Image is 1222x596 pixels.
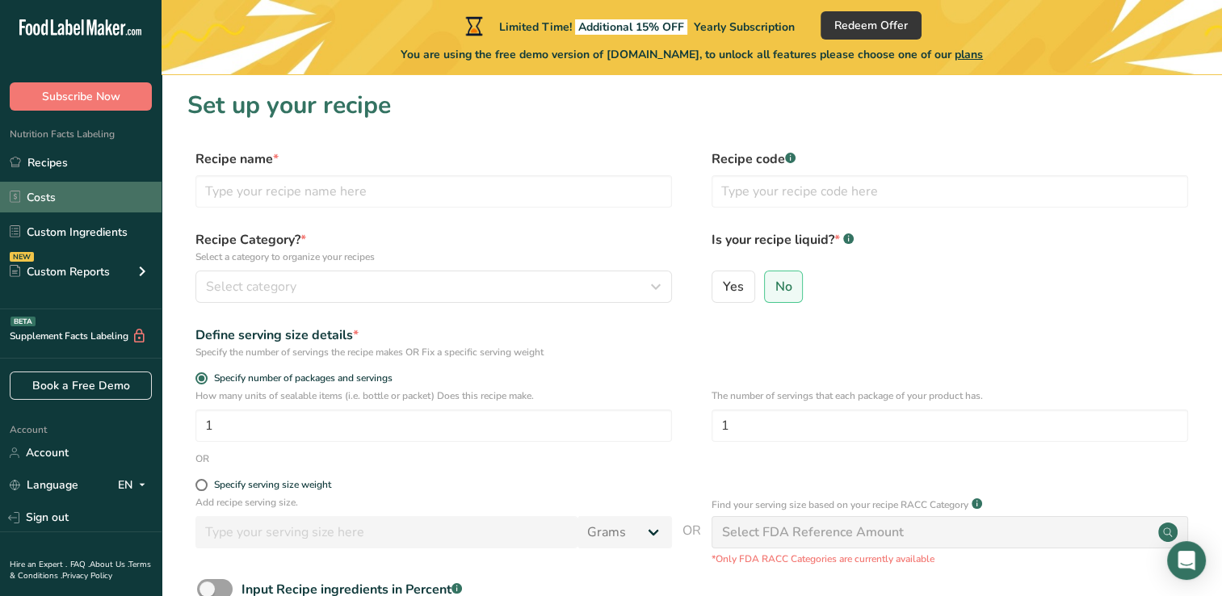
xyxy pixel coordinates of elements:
[401,46,983,63] span: You are using the free demo version of [DOMAIN_NAME], to unlock all features please choose one of...
[195,149,672,169] label: Recipe name
[955,47,983,62] span: plans
[712,552,1188,566] p: *Only FDA RACC Categories are currently available
[723,279,744,295] span: Yes
[712,388,1188,403] p: The number of servings that each package of your product has.
[712,497,968,512] p: Find your serving size based on your recipe RACC Category
[208,372,393,384] span: Specify number of packages and servings
[42,88,120,105] span: Subscribe Now
[62,570,112,581] a: Privacy Policy
[195,325,672,345] div: Define serving size details
[694,19,795,35] span: Yearly Subscription
[682,521,701,566] span: OR
[90,559,128,570] a: About Us .
[118,476,152,495] div: EN
[195,388,672,403] p: How many units of sealable items (i.e. bottle or packet) Does this recipe make.
[10,263,110,280] div: Custom Reports
[10,559,151,581] a: Terms & Conditions .
[712,149,1188,169] label: Recipe code
[10,371,152,400] a: Book a Free Demo
[575,19,687,35] span: Additional 15% OFF
[187,87,1196,124] h1: Set up your recipe
[10,471,78,499] a: Language
[195,495,672,510] p: Add recipe serving size.
[821,11,922,40] button: Redeem Offer
[775,279,792,295] span: No
[214,479,331,491] div: Specify serving size weight
[195,250,672,264] p: Select a category to organize your recipes
[195,175,672,208] input: Type your recipe name here
[206,277,296,296] span: Select category
[195,516,577,548] input: Type your serving size here
[712,175,1188,208] input: Type your recipe code here
[195,345,672,359] div: Specify the number of servings the recipe makes OR Fix a specific serving weight
[10,559,67,570] a: Hire an Expert .
[834,17,908,34] span: Redeem Offer
[195,271,672,303] button: Select category
[10,82,152,111] button: Subscribe Now
[10,317,36,326] div: BETA
[195,451,209,466] div: OR
[1167,541,1206,580] div: Open Intercom Messenger
[10,252,34,262] div: NEW
[70,559,90,570] a: FAQ .
[712,230,1188,264] label: Is your recipe liquid?
[722,523,904,542] div: Select FDA Reference Amount
[462,16,795,36] div: Limited Time!
[195,230,672,264] label: Recipe Category?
